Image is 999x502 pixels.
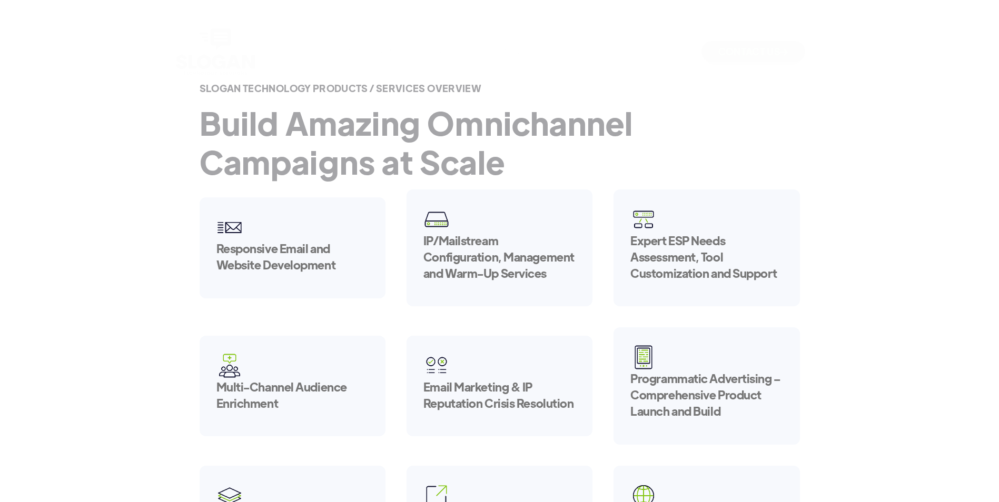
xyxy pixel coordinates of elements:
a: HOME [329,46,355,57]
h5: IP/Mailstream Configuration, Management and Warm-Up Services [423,233,576,281]
span:  [780,48,788,55]
h5: Email Marketing & IP Reputation Crisis Resolution [423,379,576,411]
a: INSIGHTS [434,46,475,57]
a: MISSION [499,46,536,57]
a: SERVICES [560,46,603,57]
a: CONTACT US [701,41,805,62]
a: ABOUT [380,46,411,57]
h5: Programmatic Advertising – Comprehensive Product Launch and Build [630,370,783,419]
h5: Multi-Channel Audience Enrichment [216,379,369,411]
a: home [173,26,258,77]
h1: Build Amazing Omnichannel Campaigns at Scale [200,103,800,181]
h5: Responsive Email and Website Development [216,240,369,273]
h5: Expert ESP Needs Assessment, Tool Customization and Support [630,233,783,281]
